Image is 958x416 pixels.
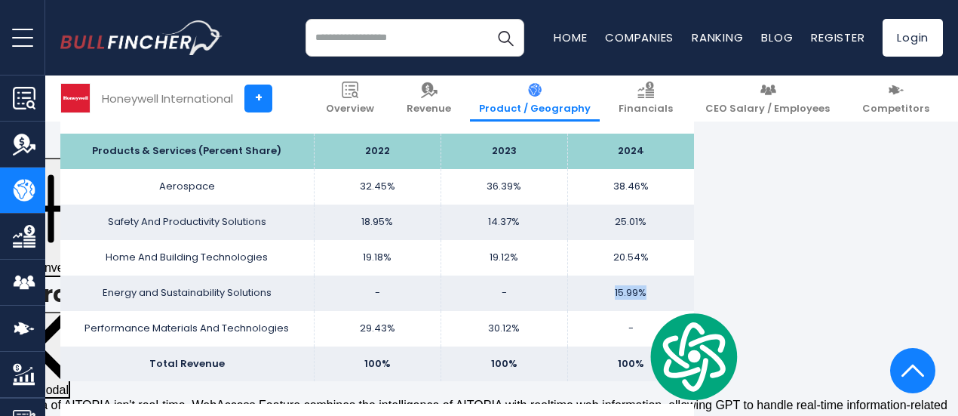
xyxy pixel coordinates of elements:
td: 32.45% [314,169,441,205]
td: Aerospace [60,169,314,205]
span: Overview [326,103,374,116]
a: Go to homepage [60,20,223,55]
td: 100% [441,347,567,382]
td: Energy and Sustainability Solutions [60,276,314,311]
a: Competitors [853,75,938,122]
td: - [441,276,567,311]
span: CEO Salary / Employees [705,103,830,116]
td: 14.37% [441,205,567,240]
th: 2023 [441,134,567,169]
th: Products & Services (Percent Share) [60,134,314,169]
th: 2022 [314,134,441,169]
a: Revenue [398,75,460,122]
img: HON logo [61,84,90,112]
button: Search [487,19,524,57]
td: - [567,311,694,347]
td: 20.54% [567,240,694,276]
td: 36.39% [441,169,567,205]
td: 15.99% [567,276,694,311]
a: Home [554,29,587,45]
td: 38.46% [567,169,694,205]
span: Financials [619,103,673,116]
td: Performance Materials And Technologies [60,311,314,347]
span: Revenue [407,103,451,116]
a: Register [811,29,864,45]
td: 30.12% [441,311,567,347]
td: - [314,276,441,311]
span: Competitors [862,103,929,116]
a: Financials [609,75,682,122]
span: Product / Geography [479,103,591,116]
td: 100% [314,347,441,382]
td: Safety And Productivity Solutions [60,205,314,240]
a: Overview [317,75,383,122]
td: 100% [567,347,694,382]
td: Total Revenue [60,347,314,382]
a: + [244,85,272,112]
a: CEO Salary / Employees [696,75,839,122]
td: 19.12% [441,240,567,276]
td: 25.01% [567,205,694,240]
img: bullfincher logo [60,20,223,55]
a: Companies [605,29,674,45]
td: 18.95% [314,205,441,240]
a: Product / Geography [470,75,600,122]
a: Blog [761,29,793,45]
a: Ranking [692,29,743,45]
td: Home And Building Technologies [60,240,314,276]
div: Honeywell International [102,90,233,107]
td: 29.43% [314,311,441,347]
th: 2024 [567,134,694,169]
td: 19.18% [314,240,441,276]
a: Login [883,19,943,57]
